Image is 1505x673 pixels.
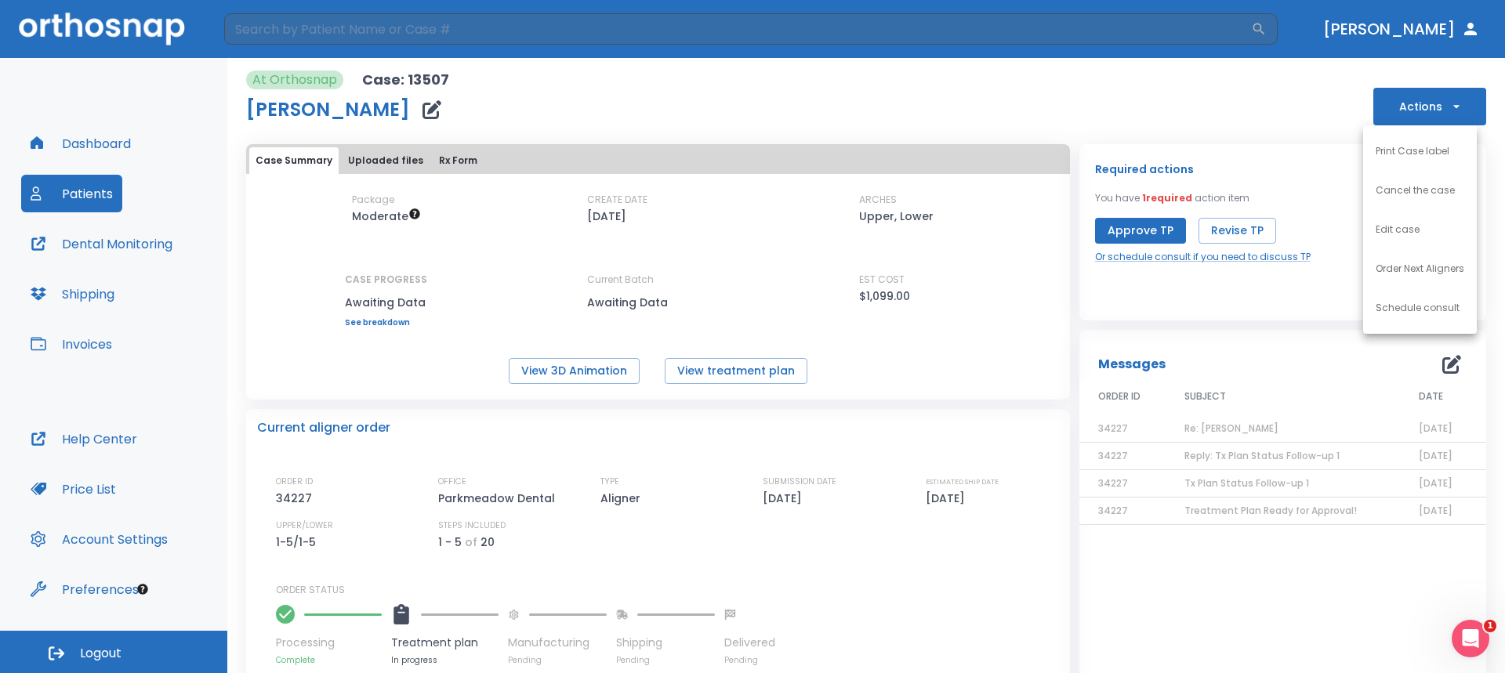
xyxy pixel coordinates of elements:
p: Print Case label [1376,144,1449,158]
iframe: Intercom live chat [1452,620,1489,657]
p: Cancel the case [1376,183,1455,197]
p: Schedule consult [1376,301,1460,315]
span: 1 [1484,620,1496,632]
p: Order Next Aligners [1376,262,1464,276]
p: Edit case [1376,223,1420,237]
